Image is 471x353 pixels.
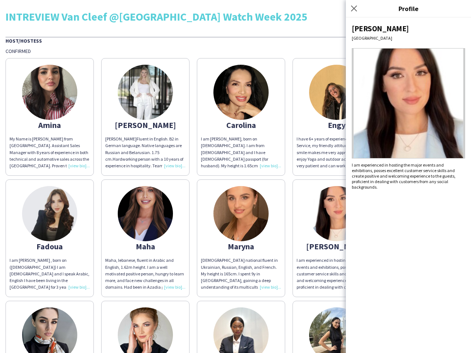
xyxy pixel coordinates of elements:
div: [PERSON_NAME] [105,122,185,128]
div: [PERSON_NAME] [352,24,465,33]
img: thumb-655b6205cc862.jpeg [22,186,77,241]
div: [PERSON_NAME] [297,243,377,250]
img: thumb-671b7c58dfd28.jpeg [213,186,269,241]
div: Fadoua [10,243,90,250]
div: Carolina [201,122,281,128]
span: [PERSON_NAME] [105,136,137,142]
div: Amina [10,122,90,128]
img: thumb-62f9a297-14ea-4f76-99a9-8314e0e372b2.jpg [118,186,173,241]
div: Engy [297,122,377,128]
img: Crew avatar or photo [352,48,465,158]
div: I am [PERSON_NAME] , born on ([DEMOGRAPHIC_DATA]) I am [DEMOGRAPHIC_DATA] and I speak Arabic, Eng... [10,257,90,290]
div: Maryna [201,243,281,250]
div: [GEOGRAPHIC_DATA] [352,35,465,41]
img: thumb-66672dfbc5147.jpeg [118,65,173,120]
span: Hardworking person with a 10 years of experience in hospitality. Team worker . A well organized i... [105,156,185,215]
span: Fluent in English. B2 in German language. Native languages are Russian and Belarusian. 1.75 cm. [105,136,182,162]
div: Maha, lebanese, fluent in Arabic and English, 1.62m height. I am a well motivated positive person... [105,257,185,290]
div: [DEMOGRAPHIC_DATA] national fluent in Ukrainian, Russian, English, and French. My height is 165cm... [201,257,281,290]
div: I am [PERSON_NAME], born on [DEMOGRAPHIC_DATA]. I am from [DEMOGRAPHIC_DATA] and I have [DEMOGRAP... [201,136,281,169]
div: I have 6+ years of experience in Customer Service, my friendly attitude and inviting smile makes ... [297,136,377,169]
div: My Name is [PERSON_NAME] from [GEOGRAPHIC_DATA]. Assistant Sales Manager with 8 years of experien... [10,136,90,169]
div: Confirmed [6,48,465,54]
h3: Profile [346,4,471,13]
img: thumb-8c768348-6c47-4566-a4ae-325e3f1deb12.jpg [213,65,269,120]
div: I am experienced in hosting the major events and exhibitions, posses excellent customer service s... [297,257,377,290]
img: thumb-65ab38588cdc0.jpeg [309,65,364,120]
img: thumb-686c3040bf273.jpeg [22,65,77,120]
div: Host/Hostess [6,37,465,44]
img: thumb-613f1dafc1836.jpeg [309,186,364,241]
div: I am experienced in hosting the major events and exhibitions, posses excellent customer service s... [352,162,465,190]
div: INTREVIEW Van Cleef @[GEOGRAPHIC_DATA] Watch Week 2025 [6,11,465,22]
div: Maha [105,243,185,250]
